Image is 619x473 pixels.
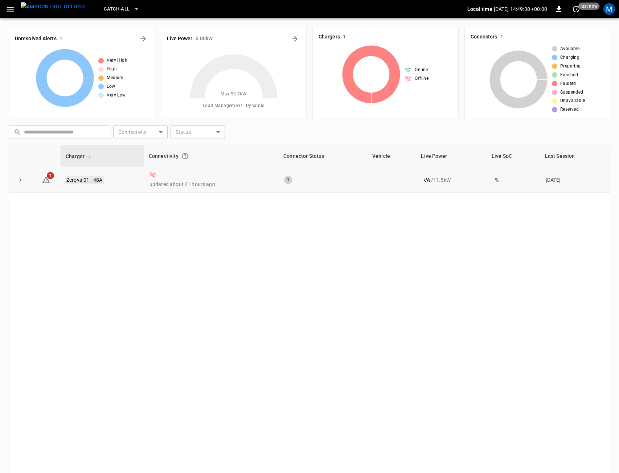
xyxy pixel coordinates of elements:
span: Very Low [107,92,126,99]
h6: 1 [60,35,62,43]
h6: Chargers [319,33,340,41]
span: Suspended [560,89,583,96]
div: / 11.5 kW [422,176,481,184]
button: Energy Overview [289,33,300,45]
span: just now [578,3,600,10]
span: Unavailable [560,97,585,104]
a: 1 [42,176,50,182]
span: Available [560,45,580,53]
h6: 1 [343,33,346,41]
button: set refresh interval [570,3,582,15]
button: expand row [15,174,26,185]
th: Connector Status [278,145,367,167]
img: ampcontrol.io logo [21,2,85,11]
span: Low [107,83,115,90]
span: Medium [107,74,123,82]
span: 1 [47,172,54,179]
button: Catch-all [101,2,142,16]
h6: Connectors [471,33,497,41]
th: Vehicle [367,145,416,167]
div: profile-icon [603,3,615,15]
span: Reserved [560,106,579,113]
p: updated about 21 hours ago [149,181,272,188]
h6: Live Power [167,35,193,43]
span: Charging [560,54,579,61]
span: Load Management = Dynamic [203,102,265,110]
p: - kW [422,176,430,184]
span: Very High [107,57,127,64]
h6: 1 [500,33,503,41]
span: Faulted [560,80,576,87]
th: Live SoC [487,145,540,167]
p: Local time [467,5,492,13]
h6: 0.00 kW [196,35,213,43]
span: Preparing [560,63,581,70]
span: Online [415,66,428,74]
div: 1 [284,176,292,184]
div: Connectivity [149,149,273,163]
button: All Alerts [137,33,149,45]
th: Last Session [540,145,610,167]
button: Connection between the charger and our software. [179,149,192,163]
a: Zerova 01 - 48A [65,176,104,184]
span: Charger [66,152,94,161]
td: - [367,167,416,193]
td: - % [487,167,540,193]
span: Offline [415,75,429,82]
span: High [107,66,117,73]
th: Live Power [416,145,487,167]
h6: Unresolved Alerts [15,35,57,43]
span: Catch-all [104,5,130,13]
p: [DATE] 14:49:38 +00:00 [494,5,547,13]
span: Finished [560,71,578,79]
span: Max. 53.7 kW [221,91,246,98]
td: [DATE] [540,167,610,193]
